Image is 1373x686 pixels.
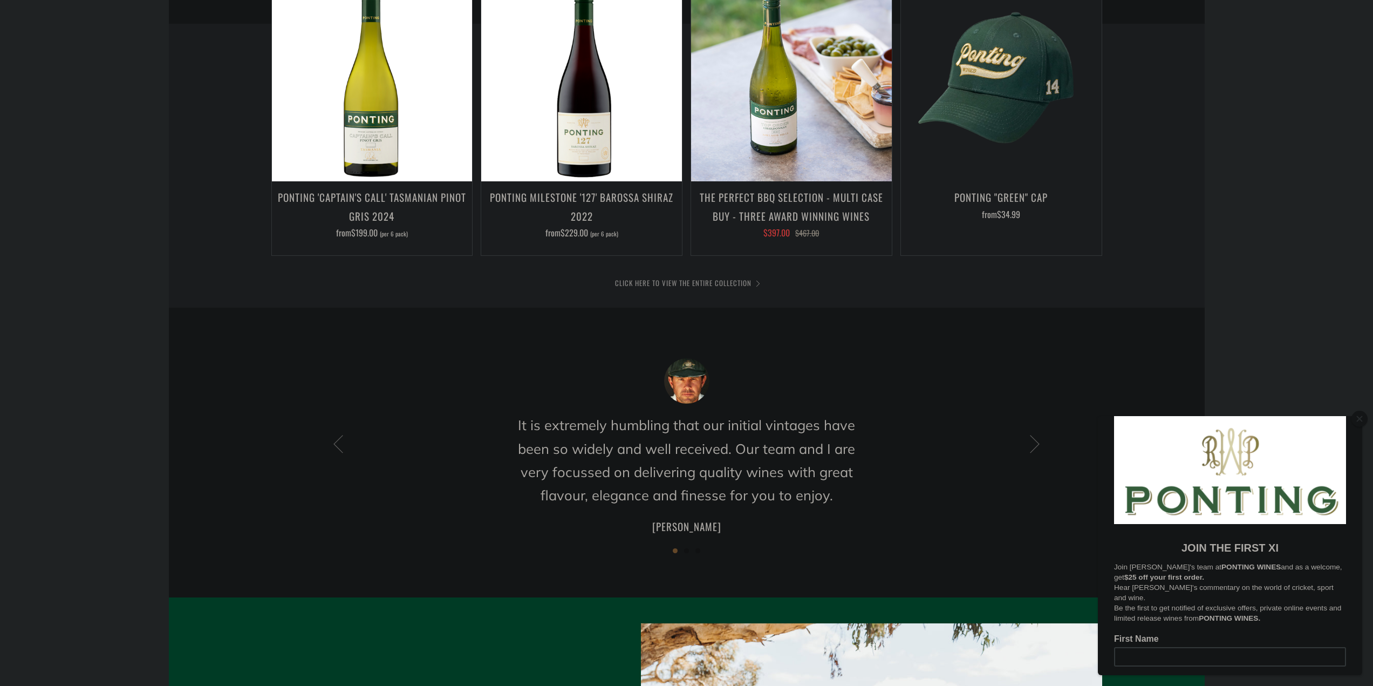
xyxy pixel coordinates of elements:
span: (per 6 pack) [380,231,408,237]
h2: It is extremely humbling that our initial vintages have been so widely and well received. Our tea... [503,413,870,507]
h3: The perfect BBQ selection - MULTI CASE BUY - Three award winning wines [696,188,886,225]
span: $397.00 [763,226,790,239]
span: $34.99 [997,208,1020,221]
span: (per 6 pack) [590,231,618,237]
a: The perfect BBQ selection - MULTI CASE BUY - Three award winning wines $397.00 $467.00 [691,188,892,242]
a: Ponting 'Captain's Call' Tasmanian Pinot Gris 2024 from$199.00 (per 6 pack) [272,188,473,242]
strong: PONTING WINES. [101,198,162,206]
span: from [982,208,1020,221]
button: 3 [695,548,700,553]
h3: Ponting 'Captain's Call' Tasmanian Pinot Gris 2024 [277,188,467,225]
a: CLICK HERE TO VIEW THE ENTIRE COLLECTION [615,277,759,288]
p: Hear [PERSON_NAME]'s commentary on the world of cricket, sport and wine. [16,166,248,187]
input: Subscribe [16,354,248,373]
h3: Ponting "Green" Cap [906,188,1096,206]
p: Join [PERSON_NAME]'s team at and as a welcome, get [16,146,248,166]
strong: $25 off your first order. [26,157,106,165]
strong: JOIN THE FIRST XI [623,13,749,29]
label: First Name [16,218,248,231]
span: We will send you a confirmation email to subscribe. I agree to sign up to the Ponting Wines newsl... [16,386,242,433]
button: 2 [684,548,689,553]
button: Close [1351,411,1368,427]
button: SUBSCRIBE [12,42,1361,62]
span: $467.00 [795,227,819,239]
label: Email [16,309,248,322]
a: Ponting Milestone '127' Barossa Shiraz 2022 from$229.00 (per 6 pack) [481,188,682,242]
span: $199.00 [351,226,378,239]
label: Last Name [16,263,248,276]
p: Be the first to get notified of exclusive offers, private online events and limited release wines... [16,187,248,207]
span: from [545,226,618,239]
span: from [336,226,408,239]
h4: [PERSON_NAME] [503,517,870,535]
button: 1 [673,548,678,553]
span: $229.00 [561,226,588,239]
a: Ponting "Green" Cap from$34.99 [901,188,1102,242]
h3: Ponting Milestone '127' Barossa Shiraz 2022 [487,188,677,225]
strong: JOIN THE FIRST XI [84,126,181,138]
strong: PONTING WINES [124,147,183,155]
